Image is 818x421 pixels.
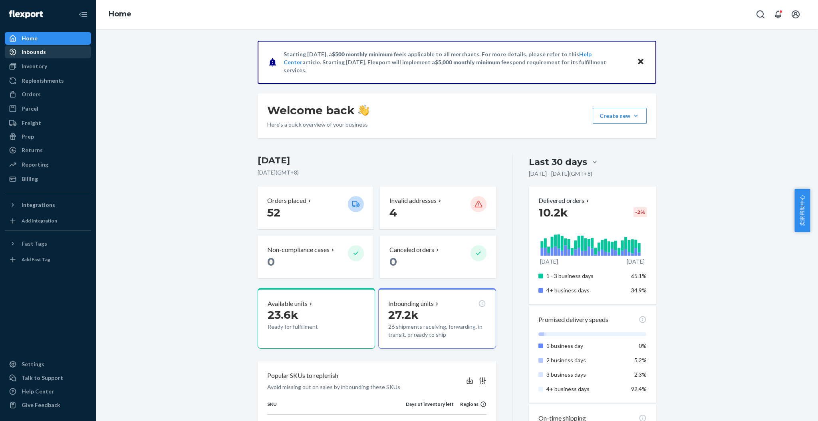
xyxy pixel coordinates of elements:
div: Replenishments [22,77,64,85]
span: 2.3% [634,371,647,378]
p: [DATE] [540,258,558,266]
div: Add Fast Tag [22,256,50,263]
span: $500 monthly minimum fee [332,51,402,58]
button: Close [635,56,646,68]
a: Parcel [5,102,91,115]
span: 65.1% [631,272,647,279]
button: Integrations [5,199,91,211]
div: Freight [22,119,41,127]
a: Freight [5,117,91,129]
p: Popular SKUs to replenish [267,371,338,380]
a: Home [109,10,131,18]
a: Prep [5,130,91,143]
a: Returns [5,144,91,157]
button: Give Feedback [5,399,91,411]
button: Open notifications [770,6,786,22]
p: 1 business day [546,342,625,350]
div: Settings [22,360,44,368]
p: Invalid addresses [389,196,437,205]
div: Orders [22,90,41,98]
span: 92.4% [631,385,647,392]
p: Ready for fulfillment [268,323,341,331]
span: 27.2k [388,308,419,322]
button: Close Navigation [75,6,91,22]
span: 10.2k [538,206,568,219]
div: Give Feedback [22,401,60,409]
p: Canceled orders [389,245,434,254]
div: -2 % [633,207,647,217]
button: Canceled orders 0 [380,236,496,278]
button: Fast Tags [5,237,91,250]
p: 26 shipments receiving, forwarding, in transit, or ready to ship [388,323,486,339]
a: Add Integration [5,214,91,227]
a: Add Fast Tag [5,253,91,266]
span: 52 [267,206,280,219]
th: Days of inventory left [406,401,454,414]
div: Add Integration [22,217,57,224]
a: Inventory [5,60,91,73]
div: Home [22,34,38,42]
button: Delivered orders [538,196,591,205]
p: Avoid missing out on sales by inbounding these SKUs [267,383,400,391]
div: Integrations [22,201,55,209]
span: 0 [389,255,397,268]
div: Fast Tags [22,240,47,248]
img: Flexport logo [9,10,43,18]
ol: breadcrumbs [102,3,138,26]
a: Billing [5,173,91,185]
button: Available units23.6kReady for fulfillment [258,288,375,349]
p: Here’s a quick overview of your business [267,121,369,129]
div: Prep [22,133,34,141]
div: Parcel [22,105,38,113]
a: Replenishments [5,74,91,87]
div: Inventory [22,62,47,70]
a: Orders [5,88,91,101]
button: Open account menu [788,6,804,22]
span: 34.9% [631,287,647,294]
p: Promised delivery speeds [538,315,608,324]
button: Open Search Box [752,6,768,22]
p: 2 business days [546,356,625,364]
a: Help Center [5,385,91,398]
div: Billing [22,175,38,183]
p: Available units [268,299,308,308]
a: Talk to Support [5,371,91,384]
div: Returns [22,146,43,154]
th: SKU [267,401,406,414]
a: Reporting [5,158,91,171]
button: Invalid addresses 4 [380,187,496,229]
img: hand-wave emoji [358,105,369,116]
button: Non-compliance cases 0 [258,236,373,278]
p: Orders placed [267,196,306,205]
p: 3 business days [546,371,625,379]
span: 23.6k [268,308,298,322]
div: Reporting [22,161,48,169]
button: Orders placed 52 [258,187,373,229]
span: $5,000 monthly minimum fee [435,59,510,66]
h1: Welcome back [267,103,369,117]
p: Starting [DATE], a is applicable to all merchants. For more details, please refer to this article... [284,50,629,74]
p: [DATE] - [DATE] ( GMT+8 ) [529,170,592,178]
h3: [DATE] [258,154,496,167]
p: 4+ business days [546,286,625,294]
a: Home [5,32,91,45]
button: 卖家帮助中心 [794,189,810,232]
a: Settings [5,358,91,371]
p: Inbounding units [388,299,434,308]
span: 0 [267,255,275,268]
button: Create new [593,108,647,124]
div: Talk to Support [22,374,63,382]
p: Non-compliance cases [267,245,330,254]
div: Inbounds [22,48,46,56]
div: Regions [454,401,486,407]
div: Last 30 days [529,156,587,168]
span: 5.2% [634,357,647,363]
p: [DATE] [627,258,645,266]
a: Inbounds [5,46,91,58]
p: 1 - 3 business days [546,272,625,280]
p: 4+ business days [546,385,625,393]
button: Inbounding units27.2k26 shipments receiving, forwarding, in transit, or ready to ship [378,288,496,349]
div: Help Center [22,387,54,395]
